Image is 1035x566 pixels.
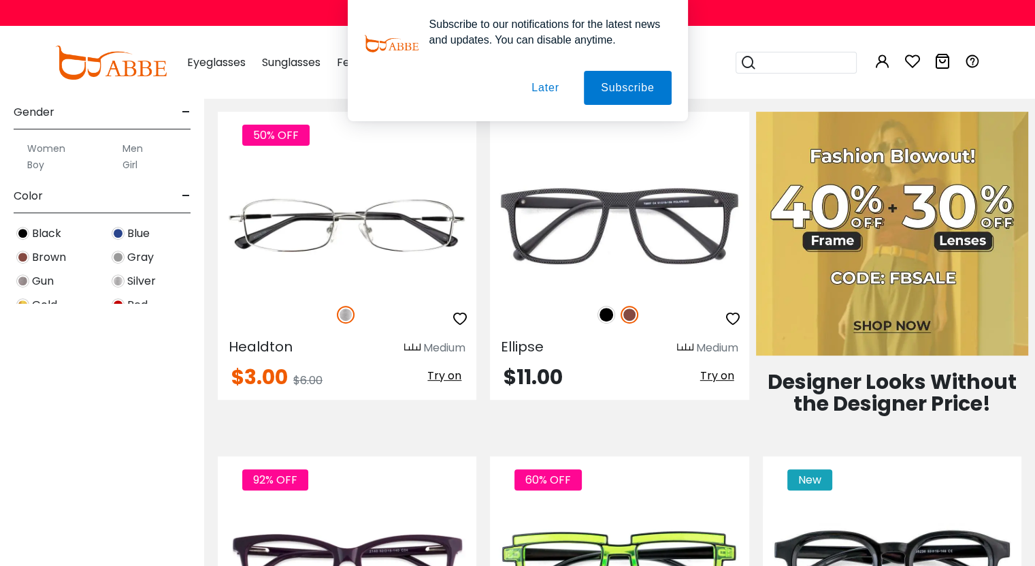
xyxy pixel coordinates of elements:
[32,297,57,313] span: Gold
[218,161,476,290] img: Silver Healdton - Metal ,Adjust Nose Pads
[293,373,323,388] span: $6.00
[127,297,148,313] span: Red
[127,249,154,266] span: Gray
[112,298,125,311] img: Red
[242,469,308,490] span: 92% OFF
[27,140,65,157] label: Women
[127,273,156,289] span: Silver
[122,140,143,157] label: Men
[122,157,137,173] label: Girl
[32,249,66,266] span: Brown
[14,180,43,213] span: Color
[418,16,672,48] div: Subscribe to our notifications for the latest news and updates. You can disable anytime.
[696,367,738,385] button: Try on
[700,368,734,383] span: Try on
[677,343,693,353] img: size ruler
[16,227,29,240] img: Black
[404,343,421,353] img: size ruler
[242,125,310,146] span: 50% OFF
[32,225,61,242] span: Black
[27,157,44,173] label: Boy
[16,251,29,264] img: Brown
[16,274,29,287] img: Gun
[427,368,461,383] span: Try on
[229,337,293,356] span: Healdton
[787,469,832,490] span: New
[504,362,563,392] span: $11.00
[231,362,288,392] span: $3.00
[364,16,418,71] img: notification icon
[756,112,1028,356] img: Fashion Blowout Sale
[16,298,29,311] img: Gold
[584,71,671,105] button: Subscribe
[423,340,465,356] div: Medium
[423,367,465,385] button: Try on
[337,306,355,324] img: Silver
[621,306,638,324] img: Brown
[514,469,582,490] span: 60% OFF
[32,273,54,289] span: Gun
[182,180,191,213] span: -
[112,227,125,240] img: Blue
[490,161,749,290] img: Brown Ellipse - TR ,Universal Bridge Fit
[501,337,544,356] span: Ellipse
[597,306,615,324] img: Black
[127,225,150,242] span: Blue
[696,340,738,356] div: Medium
[112,251,125,264] img: Gray
[514,71,576,105] button: Later
[768,367,1017,418] span: Designer Looks Without the Designer Price!
[112,274,125,287] img: Silver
